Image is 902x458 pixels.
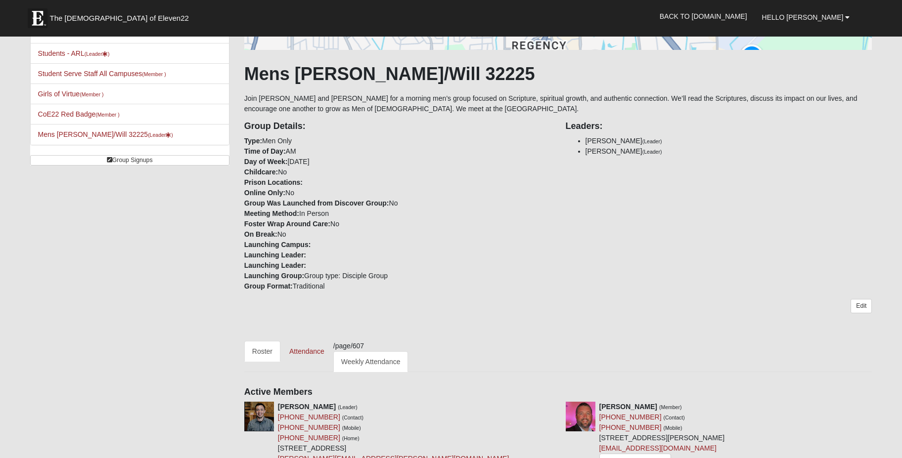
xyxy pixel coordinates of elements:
a: [PHONE_NUMBER] [278,413,340,421]
strong: Online Only: [244,189,285,197]
h4: Group Details: [244,121,551,132]
a: Mens [PERSON_NAME]/Will 32225(Leader) [38,130,173,138]
strong: Meeting Method: [244,209,299,217]
a: Back to [DOMAIN_NAME] [652,4,755,29]
strong: Launching Leader: [244,261,306,269]
small: (Leader) [642,149,662,155]
small: (Member ) [80,91,103,97]
h4: Active Members [244,387,872,398]
small: (Leader ) [85,51,110,57]
strong: Type: [244,137,262,145]
a: Students - ARL(Leader) [38,49,110,57]
a: Hello [PERSON_NAME] [755,5,857,30]
a: [PHONE_NUMBER] [599,413,662,421]
strong: Launching Leader: [244,251,306,259]
small: (Mobile) [664,425,682,431]
strong: Group Format: [244,282,293,290]
small: (Member) [659,404,682,410]
img: Eleven22 logo [28,8,47,28]
small: (Contact) [664,415,685,420]
small: (Leader ) [148,132,173,138]
a: [PHONE_NUMBER] [278,423,340,431]
strong: Launching Campus: [244,241,311,249]
span: Hello [PERSON_NAME] [762,13,844,21]
small: (Contact) [342,415,363,420]
a: Group Signups [30,155,229,166]
small: (Leader) [338,404,358,410]
strong: [PERSON_NAME] [278,403,336,411]
strong: On Break: [244,230,277,238]
small: (Home) [342,435,360,441]
li: [PERSON_NAME] [586,136,872,146]
a: Girls of Virtue(Member ) [38,90,104,98]
strong: Childcare: [244,168,278,176]
span: The [DEMOGRAPHIC_DATA] of Eleven22 [50,13,189,23]
small: (Member ) [142,71,166,77]
a: Roster [244,341,280,362]
h1: Mens [PERSON_NAME]/Will 32225 [244,63,872,84]
strong: Foster Wrap Around Care: [244,220,330,228]
a: Student Serve Staff All Campuses(Member ) [38,70,166,78]
div: Men Only AM [DATE] No No No In Person No No Group type: Disciple Group Traditional [237,114,558,291]
a: CoE22 Red Badge(Member ) [38,110,120,118]
strong: Launching Group: [244,272,304,280]
a: Weekly Attendance [333,351,408,372]
strong: [PERSON_NAME] [599,403,657,411]
ul: /page/607 [244,341,872,372]
small: (Mobile) [342,425,361,431]
strong: Day of Week: [244,158,288,166]
a: Edit [851,299,872,313]
a: The [DEMOGRAPHIC_DATA] of Eleven22 [23,3,221,28]
strong: Time of Day: [244,147,286,155]
strong: Group Was Launched from Discover Group: [244,199,389,207]
a: [PHONE_NUMBER] [278,434,340,442]
h4: Leaders: [566,121,872,132]
small: (Member ) [95,112,119,118]
strong: Prison Locations: [244,178,303,186]
a: [PHONE_NUMBER] [599,423,662,431]
small: (Leader) [642,138,662,144]
li: [PERSON_NAME] [586,146,872,157]
a: Attendance [281,341,332,362]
